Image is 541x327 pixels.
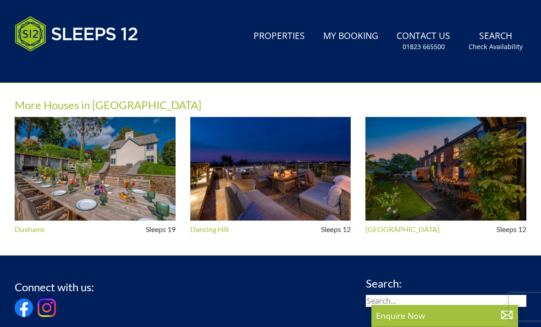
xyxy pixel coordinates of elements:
[366,277,526,289] h3: Search:
[190,225,229,233] a: Dancing Hill
[15,225,45,233] a: Duxhams
[497,225,526,233] span: Sleeps 12
[190,117,351,221] img: An image of 'Dancing Hill', Somerset
[15,117,176,221] img: An image of 'Duxhams', Somerset
[403,42,445,51] small: 01823 665500
[465,26,526,56] a: SearchCheck Availability
[366,295,526,307] input: Search...
[10,62,106,70] iframe: Customer reviews powered by Trustpilot
[15,98,201,111] a: More Houses in [GEOGRAPHIC_DATA]
[376,310,513,321] p: Enquire Now
[250,26,309,47] a: Properties
[321,225,351,233] span: Sleeps 12
[15,11,138,57] img: Sleeps 12
[146,225,176,233] span: Sleeps 19
[365,225,440,233] a: [GEOGRAPHIC_DATA]
[469,42,523,51] small: Check Availability
[15,281,94,293] h3: Connect with us:
[38,299,56,317] img: Instagram
[365,117,526,221] img: An image of 'Riverside', Somerset
[393,26,454,56] a: Contact Us01823 665500
[320,26,382,47] a: My Booking
[15,299,33,317] img: Facebook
